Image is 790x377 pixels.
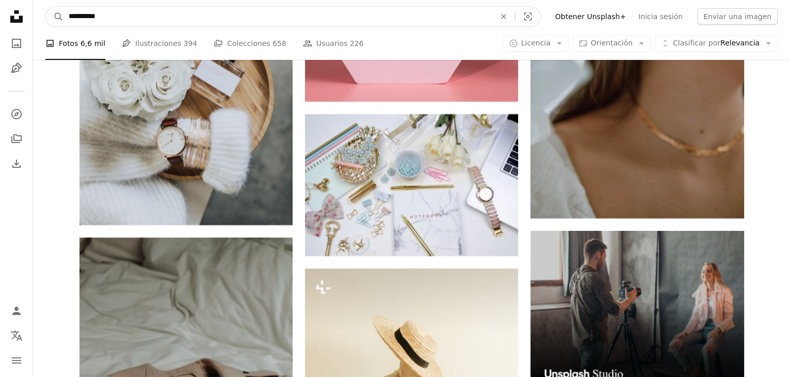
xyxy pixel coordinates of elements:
[6,58,27,78] a: Ilustraciones
[503,35,569,52] button: Licencia
[6,153,27,174] a: Historial de descargas
[6,350,27,371] button: Menú
[350,38,364,49] span: 226
[303,27,364,60] a: Usuarios 226
[6,129,27,149] a: Colecciones
[492,7,515,26] button: Borrar
[6,301,27,321] a: Iniciar sesión / Registrarse
[632,8,689,25] a: Inicia sesión
[272,38,286,49] span: 658
[6,6,27,29] a: Inicio — Unsplash
[591,39,633,47] span: Orientación
[549,8,632,25] a: Obtener Unsplash+
[6,33,27,54] a: Fotos
[183,38,197,49] span: 394
[6,104,27,124] a: Explorar
[673,38,760,49] span: Relevancia
[214,27,286,60] a: Colecciones 658
[305,114,518,256] img: Reloj analógico redondo de color plateado en computadora portátil gris
[515,7,540,26] button: Búsqueda visual
[697,8,778,25] button: Enviar una imagen
[46,7,63,26] button: Buscar en Unsplash
[45,6,541,27] form: Encuentra imágenes en todo el sitio
[79,60,293,70] a: ramo de flores de rosa blanca
[305,180,518,190] a: Reloj analógico redondo de color plateado en computadora portátil gris
[521,39,551,47] span: Licencia
[655,35,778,52] button: Clasificar porRelevancia
[122,27,197,60] a: Ilustraciones 394
[573,35,651,52] button: Orientación
[6,325,27,346] button: Idioma
[673,39,720,47] span: Clasificar por
[530,54,744,63] a: Mujer en camisa blanca con collar de oro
